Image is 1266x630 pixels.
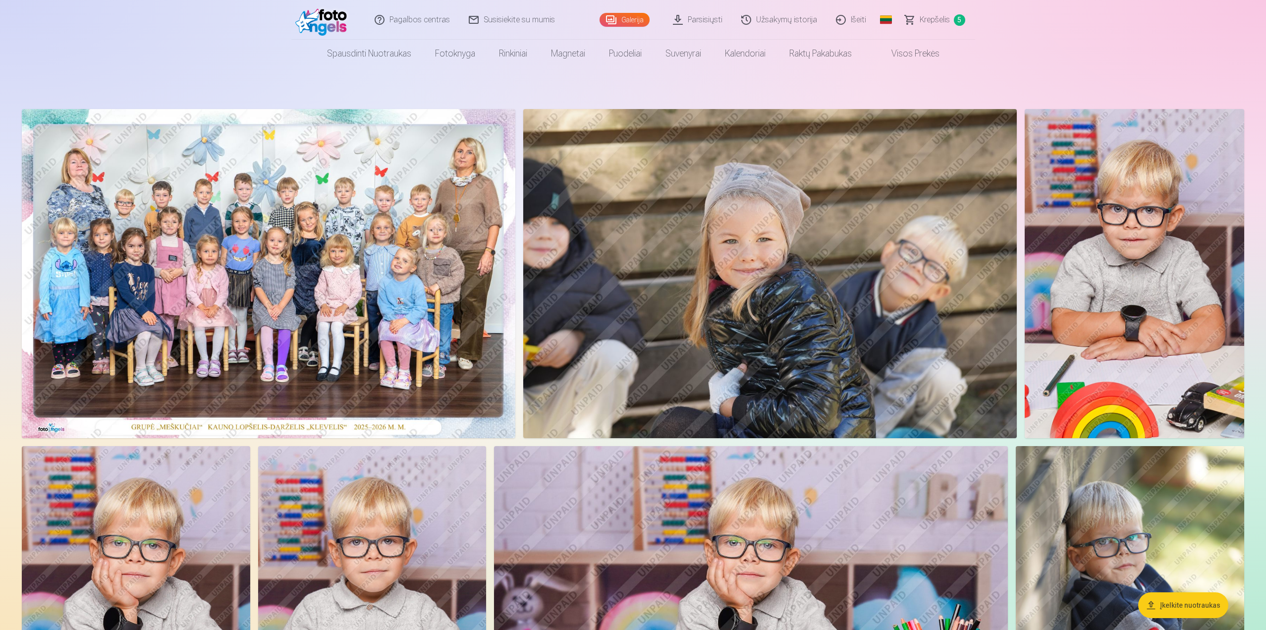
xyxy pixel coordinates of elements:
a: Rinkiniai [487,40,539,67]
a: Suvenyrai [654,40,713,67]
a: Puodeliai [597,40,654,67]
a: Kalendoriai [713,40,777,67]
a: Magnetai [539,40,597,67]
a: Fotoknyga [423,40,487,67]
a: Visos prekės [864,40,951,67]
a: Raktų pakabukas [777,40,864,67]
button: Įkelkite nuotraukas [1138,592,1228,618]
img: /fa2 [295,4,352,36]
span: 5 [954,14,965,26]
a: Spausdinti nuotraukas [315,40,423,67]
span: Krepšelis [920,14,950,26]
a: Galerija [600,13,650,27]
